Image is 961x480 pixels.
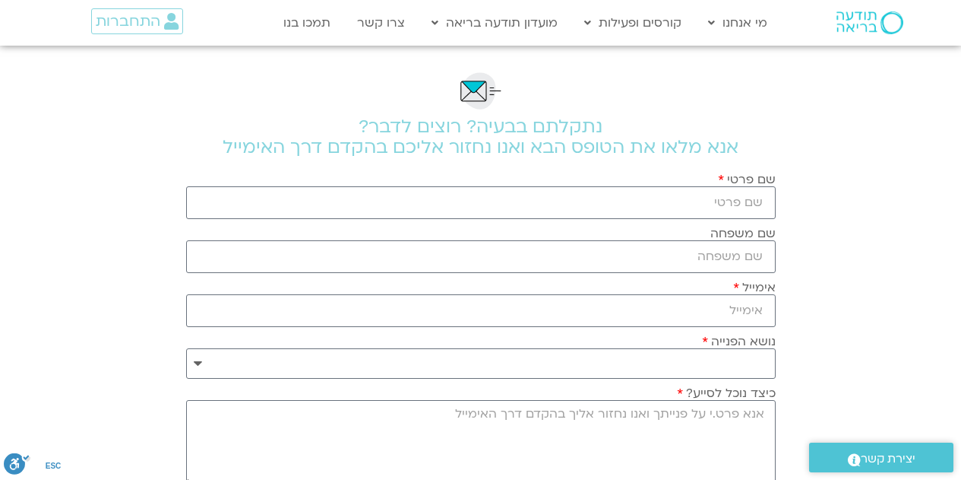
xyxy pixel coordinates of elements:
[733,281,776,294] label: אימייל
[702,335,776,348] label: נושא הפנייה
[186,240,776,273] input: שם משפחה
[700,8,775,37] a: מי אנחנו
[276,8,338,37] a: תמכו בנו
[349,8,413,37] a: צרו קשר
[577,8,689,37] a: קורסים ופעילות
[186,294,776,327] input: אימייל
[718,173,776,186] label: שם פרטי
[861,449,915,469] span: יצירת קשר
[96,13,160,30] span: התחברות
[836,11,903,34] img: תודעה בריאה
[186,116,776,157] h2: נתקלתם בבעיה? רוצים לדבר? אנא מלאו את הטופס הבא ואנו נחזור אליכם בהקדם דרך האימייל
[91,8,183,34] a: התחברות
[677,386,776,400] label: כיצד נוכל לסייע?
[186,186,776,219] input: שם פרטי
[710,227,776,240] label: שם משפחה
[809,443,953,472] a: יצירת קשר
[424,8,565,37] a: מועדון תודעה בריאה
